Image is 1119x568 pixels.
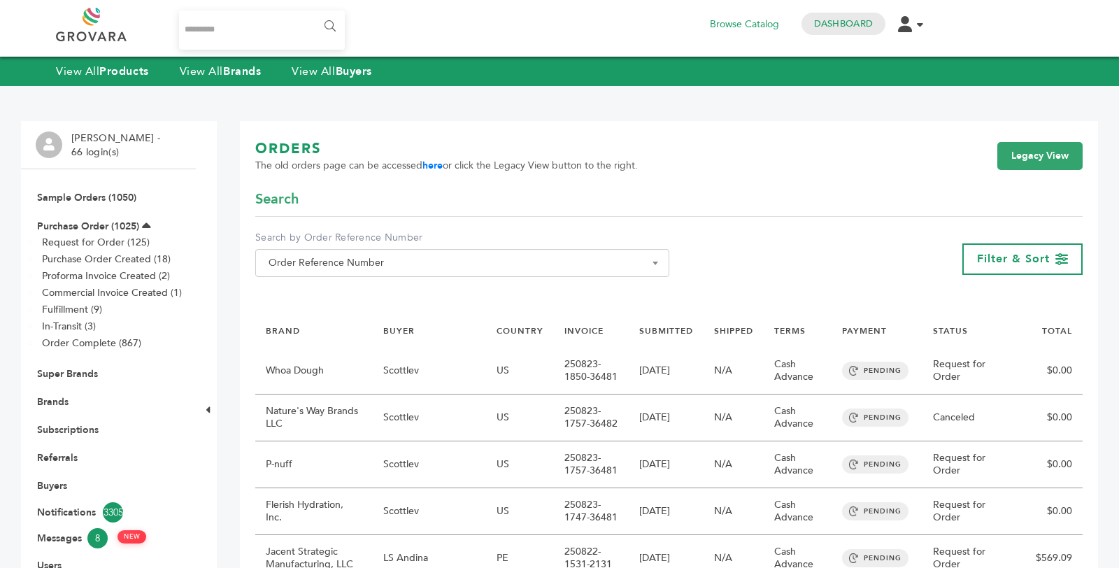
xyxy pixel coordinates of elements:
[255,159,638,173] span: The old orders page can be accessed or click the Legacy View button to the right.
[117,530,146,544] span: NEW
[373,348,486,395] td: Scottlev
[42,303,102,316] a: Fulfillment (9)
[977,251,1050,267] span: Filter & Sort
[36,132,62,158] img: profile.png
[922,488,1011,535] td: Request for Order
[37,528,180,548] a: Messages8 NEW
[87,528,108,548] span: 8
[255,488,373,535] td: Flerish Hydration, Inc.
[842,549,908,567] span: PENDING
[764,488,832,535] td: Cash Advance
[714,325,753,336] a: SHIPPED
[1011,348,1083,395] td: $0.00
[255,139,638,159] h1: ORDERS
[71,132,164,159] li: [PERSON_NAME] - 66 login(s)
[103,502,123,523] span: 3305
[42,320,96,333] a: In-Transit (3)
[37,423,99,436] a: Subscriptions
[37,395,69,409] a: Brands
[56,64,149,79] a: View AllProducts
[922,348,1011,395] td: Request for Order
[99,64,148,79] strong: Products
[997,142,1083,170] a: Legacy View
[223,64,261,79] strong: Brands
[486,488,554,535] td: US
[554,395,629,441] td: 250823-1757-36482
[842,455,908,474] span: PENDING
[922,441,1011,488] td: Request for Order
[814,17,873,30] a: Dashboard
[373,488,486,535] td: Scottlev
[255,395,373,441] td: Nature's Way Brands LLC
[42,286,182,299] a: Commercial Invoice Created (1)
[37,479,67,492] a: Buyers
[497,325,543,336] a: COUNTRY
[486,395,554,441] td: US
[42,253,171,266] a: Purchase Order Created (18)
[554,441,629,488] td: 250823-1757-36481
[255,231,669,245] label: Search by Order Reference Number
[42,236,150,249] a: Request for Order (125)
[1042,325,1072,336] a: TOTAL
[629,488,704,535] td: [DATE]
[933,325,968,336] a: STATUS
[255,190,299,209] span: Search
[486,441,554,488] td: US
[37,191,136,204] a: Sample Orders (1050)
[704,348,764,395] td: N/A
[842,502,908,520] span: PENDING
[629,348,704,395] td: [DATE]
[764,348,832,395] td: Cash Advance
[629,395,704,441] td: [DATE]
[842,409,908,427] span: PENDING
[554,488,629,535] td: 250823-1747-36481
[37,367,98,381] a: Super Brands
[42,269,170,283] a: Proforma Invoice Created (2)
[704,488,764,535] td: N/A
[255,441,373,488] td: P-nuff
[764,395,832,441] td: Cash Advance
[922,395,1011,441] td: Canceled
[704,395,764,441] td: N/A
[710,17,779,32] a: Browse Catalog
[37,502,180,523] a: Notifications3305
[373,441,486,488] td: Scottlev
[764,441,832,488] td: Cash Advance
[255,249,669,277] span: Order Reference Number
[255,348,373,395] td: Whoa Dough
[180,64,262,79] a: View AllBrands
[37,451,78,464] a: Referrals
[554,348,629,395] td: 250823-1850-36481
[629,441,704,488] td: [DATE]
[842,325,887,336] a: PAYMENT
[383,325,415,336] a: BUYER
[179,10,345,50] input: Search...
[37,220,139,233] a: Purchase Order (1025)
[774,325,806,336] a: TERMS
[373,395,486,441] td: Scottlev
[336,64,372,79] strong: Buyers
[263,253,662,273] span: Order Reference Number
[564,325,604,336] a: INVOICE
[486,348,554,395] td: US
[1011,441,1083,488] td: $0.00
[42,336,141,350] a: Order Complete (867)
[842,362,908,380] span: PENDING
[1011,395,1083,441] td: $0.00
[292,64,372,79] a: View AllBuyers
[639,325,693,336] a: SUBMITTED
[266,325,300,336] a: BRAND
[1011,488,1083,535] td: $0.00
[422,159,443,172] a: here
[704,441,764,488] td: N/A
